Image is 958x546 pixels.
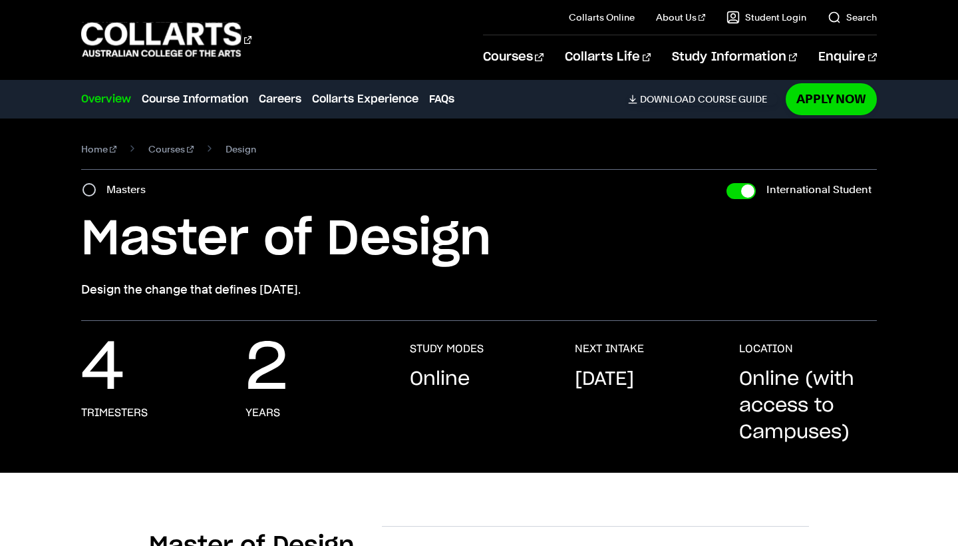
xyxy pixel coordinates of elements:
[429,91,454,107] a: FAQs
[245,406,280,419] h3: Years
[81,21,251,59] div: Go to homepage
[628,93,778,105] a: DownloadCourse Guide
[245,342,288,396] p: 2
[672,35,797,79] a: Study Information
[148,140,194,158] a: Courses
[81,280,876,299] p: Design the change that defines [DATE].
[106,180,154,199] label: Masters
[818,35,876,79] a: Enquire
[766,180,872,199] label: International Student
[565,35,651,79] a: Collarts Life
[786,83,877,115] a: Apply Now
[81,342,124,396] p: 4
[828,11,877,24] a: Search
[575,342,644,356] h3: NEXT INTAKE
[569,11,635,24] a: Collarts Online
[259,91,301,107] a: Careers
[656,11,705,24] a: About Us
[81,406,148,419] h3: Trimesters
[410,366,470,393] p: Online
[739,342,793,356] h3: LOCATION
[312,91,418,107] a: Collarts Experience
[483,35,544,79] a: Courses
[81,140,116,158] a: Home
[142,91,248,107] a: Course Information
[640,93,695,105] span: Download
[81,210,876,270] h1: Master of Design
[575,366,634,393] p: [DATE]
[226,140,256,158] span: Design
[726,11,806,24] a: Student Login
[410,342,484,356] h3: STUDY MODES
[739,366,877,446] p: Online (with access to Campuses)
[81,91,131,107] a: Overview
